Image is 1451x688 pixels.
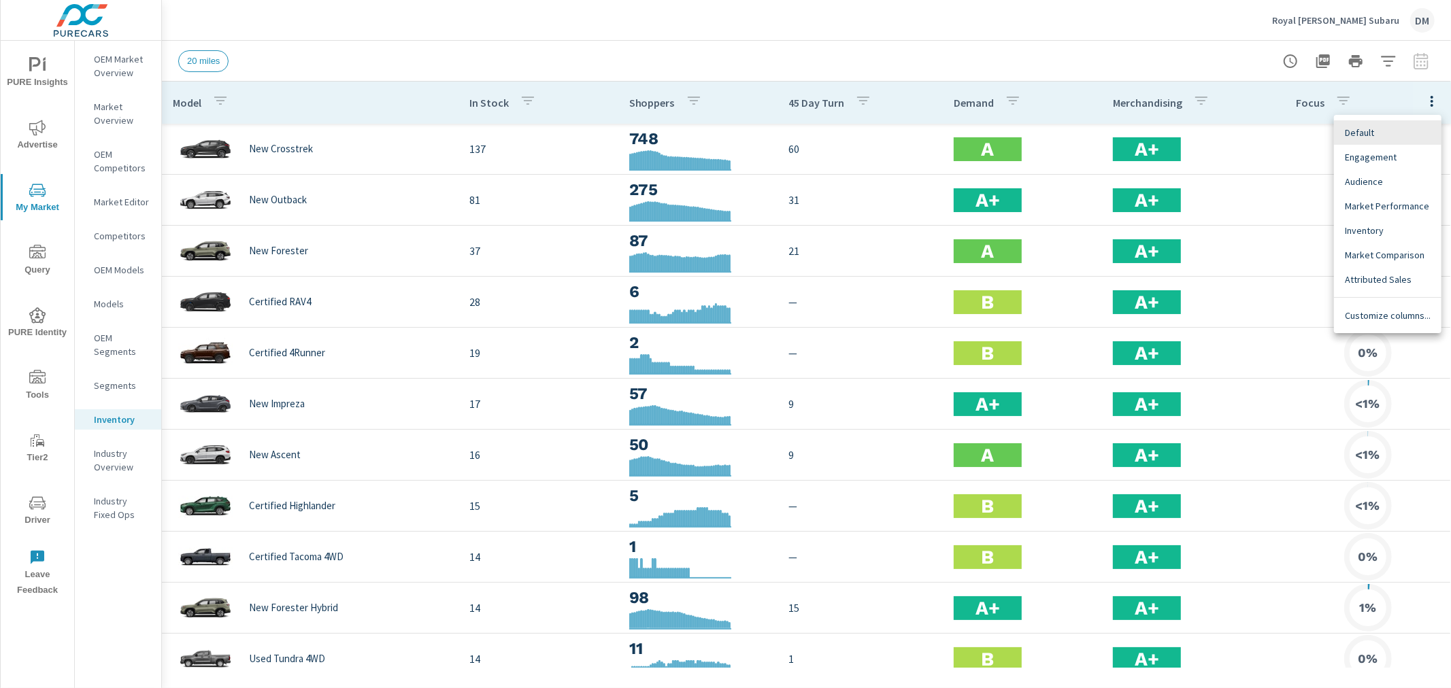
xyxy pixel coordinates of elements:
[1345,224,1431,237] span: Inventory
[1345,199,1431,213] span: Market Performance
[1345,273,1431,286] span: Attributed Sales
[1345,126,1431,139] span: Default
[1345,150,1431,164] span: Engagement
[1334,298,1441,333] nav: custom column set list
[1345,309,1431,322] span: Customize columns...
[1334,115,1441,297] nav: preset column set list
[1334,303,1441,328] div: Customize columns...
[1334,194,1441,218] div: Market Performance
[1345,248,1431,262] span: Market Comparison
[1334,243,1441,267] div: Market Comparison
[1334,120,1441,145] div: Default
[1334,267,1441,292] div: Attributed Sales
[1334,145,1441,169] div: Engagement
[1345,175,1431,188] span: Audience
[1334,218,1441,243] div: Inventory
[1334,169,1441,194] div: Audience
